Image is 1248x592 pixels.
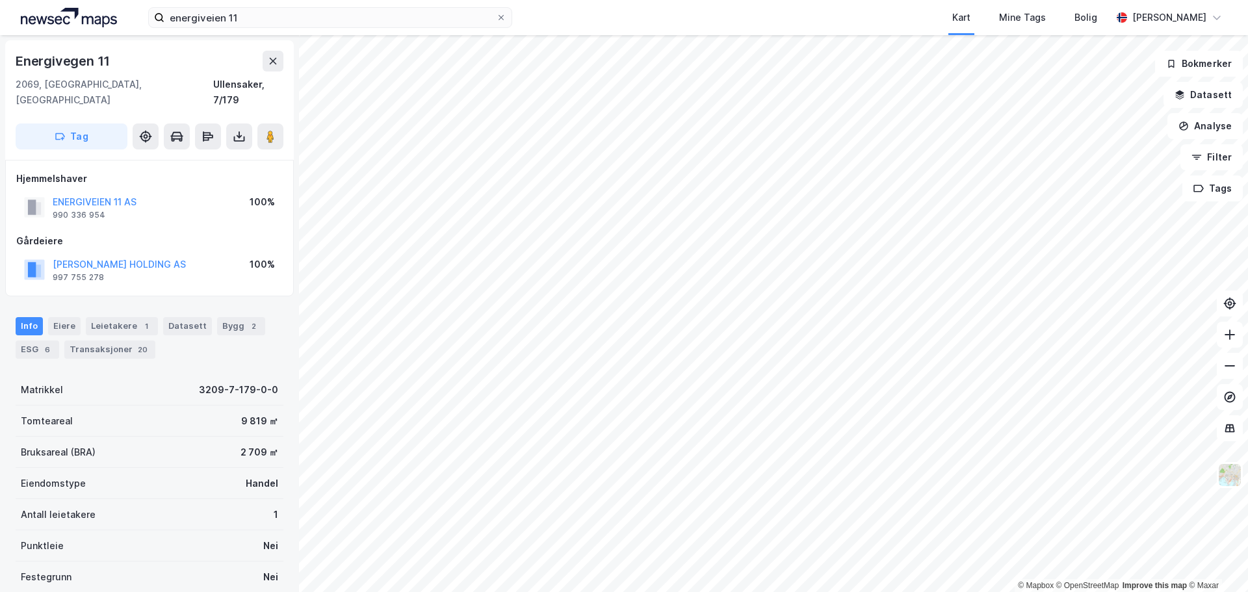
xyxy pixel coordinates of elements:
div: 990 336 954 [53,210,105,220]
div: Transaksjoner [64,341,155,359]
div: Ullensaker, 7/179 [213,77,283,108]
div: Bygg [217,317,265,335]
div: Eiendomstype [21,476,86,491]
div: ESG [16,341,59,359]
div: 6 [41,343,54,356]
div: Leietakere [86,317,158,335]
div: Datasett [163,317,212,335]
button: Analyse [1167,113,1243,139]
a: OpenStreetMap [1056,581,1119,590]
img: logo.a4113a55bc3d86da70a041830d287a7e.svg [21,8,117,27]
div: 100% [250,194,275,210]
button: Filter [1180,144,1243,170]
div: 100% [250,257,275,272]
div: Gårdeiere [16,233,283,249]
div: Bruksareal (BRA) [21,444,96,460]
div: 1 [140,320,153,333]
div: Eiere [48,317,81,335]
div: 2069, [GEOGRAPHIC_DATA], [GEOGRAPHIC_DATA] [16,77,213,108]
div: 997 755 278 [53,272,104,283]
div: 9 819 ㎡ [241,413,278,429]
img: Z [1217,463,1242,487]
iframe: Chat Widget [1183,530,1248,592]
div: Nei [263,538,278,554]
div: Punktleie [21,538,64,554]
div: Festegrunn [21,569,71,585]
div: Antall leietakere [21,507,96,522]
div: 2 709 ㎡ [240,444,278,460]
div: Kontrollprogram for chat [1183,530,1248,592]
a: Mapbox [1018,581,1054,590]
div: Nei [263,569,278,585]
button: Tags [1182,175,1243,201]
div: Info [16,317,43,335]
div: Energivegen 11 [16,51,112,71]
div: Mine Tags [999,10,1046,25]
button: Datasett [1163,82,1243,108]
div: 1 [274,507,278,522]
div: 20 [135,343,150,356]
input: Søk på adresse, matrikkel, gårdeiere, leietakere eller personer [164,8,496,27]
div: 3209-7-179-0-0 [199,382,278,398]
div: Kart [952,10,970,25]
button: Bokmerker [1155,51,1243,77]
div: [PERSON_NAME] [1132,10,1206,25]
div: Hjemmelshaver [16,171,283,187]
div: Tomteareal [21,413,73,429]
button: Tag [16,123,127,149]
a: Improve this map [1123,581,1187,590]
div: Matrikkel [21,382,63,398]
div: Bolig [1074,10,1097,25]
div: 2 [247,320,260,333]
div: Handel [246,476,278,491]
